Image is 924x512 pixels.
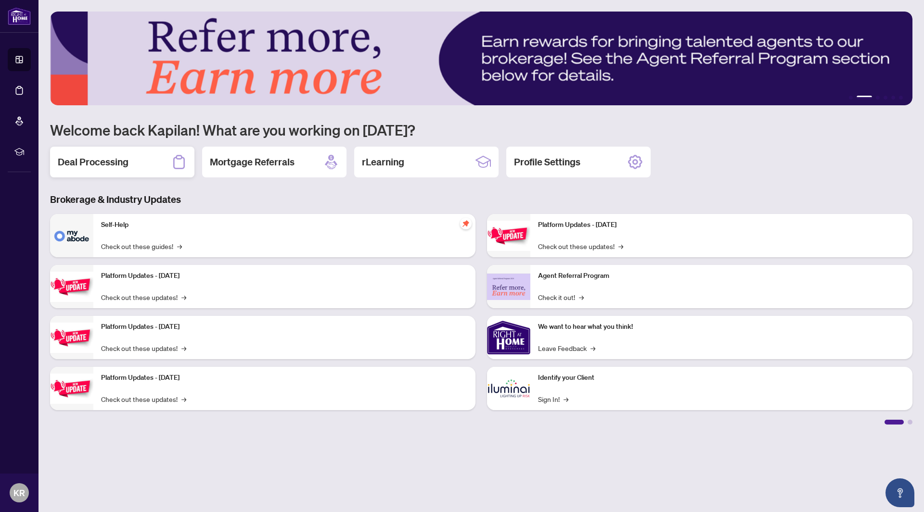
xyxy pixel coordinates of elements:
p: Identify your Client [538,373,905,383]
button: 6 [899,96,903,100]
h2: Mortgage Referrals [210,155,295,169]
button: 1 [849,96,853,100]
img: Platform Updates - July 8, 2025 [50,374,93,404]
img: Identify your Client [487,367,530,410]
span: → [590,343,595,353]
a: Check out these updates!→ [101,394,186,404]
button: Open asap [885,478,914,507]
a: Check out these updates!→ [101,292,186,302]
img: Slide 1 [50,12,912,105]
h2: rLearning [362,155,404,169]
button: 4 [884,96,887,100]
a: Check out these guides!→ [101,241,182,251]
span: KR [13,486,25,500]
a: Sign In!→ [538,394,568,404]
p: Platform Updates - [DATE] [101,271,468,281]
h3: Brokerage & Industry Updates [50,193,912,206]
p: We want to hear what you think! [538,322,905,332]
span: → [181,394,186,404]
span: → [181,292,186,302]
button: 3 [876,96,880,100]
img: We want to hear what you think! [487,316,530,359]
span: → [618,241,623,251]
img: Agent Referral Program [487,274,530,300]
p: Platform Updates - [DATE] [538,220,905,230]
h2: Deal Processing [58,155,128,169]
h1: Welcome back Kapilan! What are you working on [DATE]? [50,121,912,139]
img: Platform Updates - July 21, 2025 [50,323,93,353]
p: Platform Updates - [DATE] [101,373,468,383]
h2: Profile Settings [514,155,580,169]
p: Agent Referral Program [538,271,905,281]
img: logo [8,7,31,25]
p: Platform Updates - [DATE] [101,322,468,332]
button: 5 [891,96,895,100]
button: 2 [857,96,872,100]
a: Check it out!→ [538,292,584,302]
img: Platform Updates - June 23, 2025 [487,221,530,251]
img: Platform Updates - September 16, 2025 [50,272,93,302]
span: → [181,343,186,353]
p: Self-Help [101,220,468,230]
a: Check out these updates!→ [101,343,186,353]
span: → [579,292,584,302]
img: Self-Help [50,214,93,257]
span: pushpin [460,218,472,229]
a: Leave Feedback→ [538,343,595,353]
span: → [177,241,182,251]
span: → [564,394,568,404]
a: Check out these updates!→ [538,241,623,251]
